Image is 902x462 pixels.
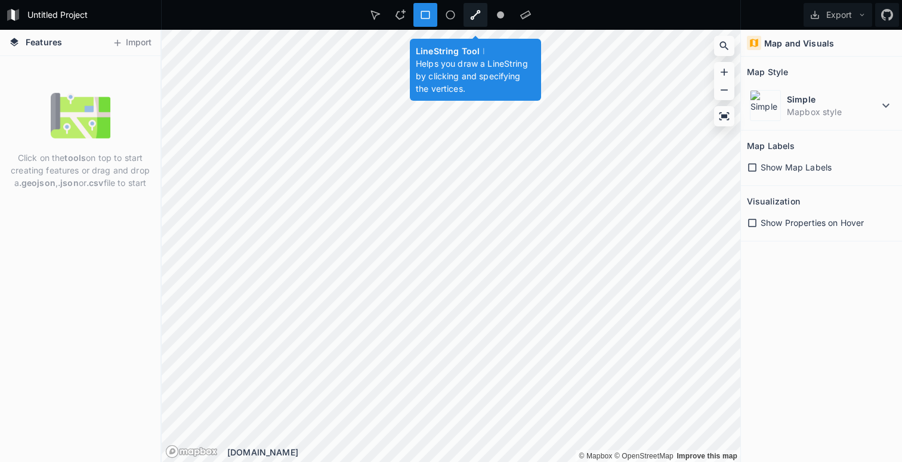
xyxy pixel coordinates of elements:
[87,178,104,188] strong: .csv
[58,178,79,188] strong: .json
[579,452,612,460] a: Mapbox
[614,452,674,460] a: OpenStreetMap
[19,178,55,188] strong: .geojson
[165,445,218,458] a: Mapbox logo
[747,63,788,81] h2: Map Style
[750,90,781,121] img: Simple
[416,57,535,95] p: Helps you draw a LineString by clicking and specifying the vertices.
[64,153,86,163] strong: tools
[227,446,740,458] div: [DOMAIN_NAME]
[51,86,110,145] img: empty
[26,36,62,48] span: Features
[787,106,879,118] dd: Mapbox style
[764,37,834,49] h4: Map and Visuals
[747,192,800,210] h2: Visualization
[804,3,872,27] button: Export
[761,161,832,173] span: Show Map Labels
[416,45,535,57] h4: LineString Tool
[747,137,795,155] h2: Map Labels
[9,151,152,189] p: Click on the on top to start creating features or drag and drop a , or file to start
[483,46,484,56] span: l
[761,216,864,229] span: Show Properties on Hover
[106,33,157,52] button: Import
[787,93,879,106] dt: Simple
[676,452,737,460] a: Map feedback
